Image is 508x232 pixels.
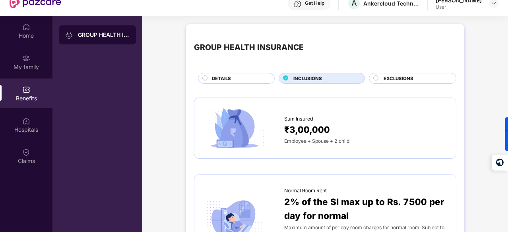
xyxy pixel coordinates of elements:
div: User [436,4,482,10]
img: svg+xml;base64,PHN2ZyBpZD0iQmVuZWZpdHMiIHhtbG5zPSJodHRwOi8vd3d3LnczLm9yZy8yMDAwL3N2ZyIgd2lkdGg9Ij... [22,86,30,94]
div: GROUP HEALTH INSURANCE [78,31,130,39]
span: INCLUSIONS [293,75,322,82]
img: svg+xml;base64,PHN2ZyB3aWR0aD0iMjAiIGhlaWdodD0iMjAiIHZpZXdCb3g9IjAgMCAyMCAyMCIgZmlsbD0ibm9uZSIgeG... [65,31,73,39]
span: Employee + Spouse + 2 child [284,138,349,144]
img: svg+xml;base64,PHN2ZyB3aWR0aD0iMjAiIGhlaWdodD0iMjAiIHZpZXdCb3g9IjAgMCAyMCAyMCIgZmlsbD0ibm9uZSIgeG... [22,54,30,62]
img: svg+xml;base64,PHN2ZyBpZD0iSG9tZSIgeG1sbnM9Imh0dHA6Ly93d3cudzMub3JnLzIwMDAvc3ZnIiB3aWR0aD0iMjAiIG... [22,23,30,31]
span: EXCLUSIONS [384,75,413,82]
div: GROUP HEALTH INSURANCE [194,41,304,54]
span: Normal Room Rent [284,187,327,195]
img: svg+xml;base64,PHN2ZyBpZD0iQ2xhaW0iIHhtbG5zPSJodHRwOi8vd3d3LnczLm9yZy8yMDAwL3N2ZyIgd2lkdGg9IjIwIi... [22,148,30,156]
span: Sum Insured [284,115,313,123]
span: DETAILS [212,75,231,82]
img: icon [202,106,267,151]
span: 2% of the SI max up to Rs. 7500 per day for normal [284,195,448,223]
span: ₹3,00,000 [284,123,330,136]
img: svg+xml;base64,PHN2ZyBpZD0iSG9zcGl0YWxzIiB4bWxucz0iaHR0cDovL3d3dy53My5vcmcvMjAwMC9zdmciIHdpZHRoPS... [22,117,30,125]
